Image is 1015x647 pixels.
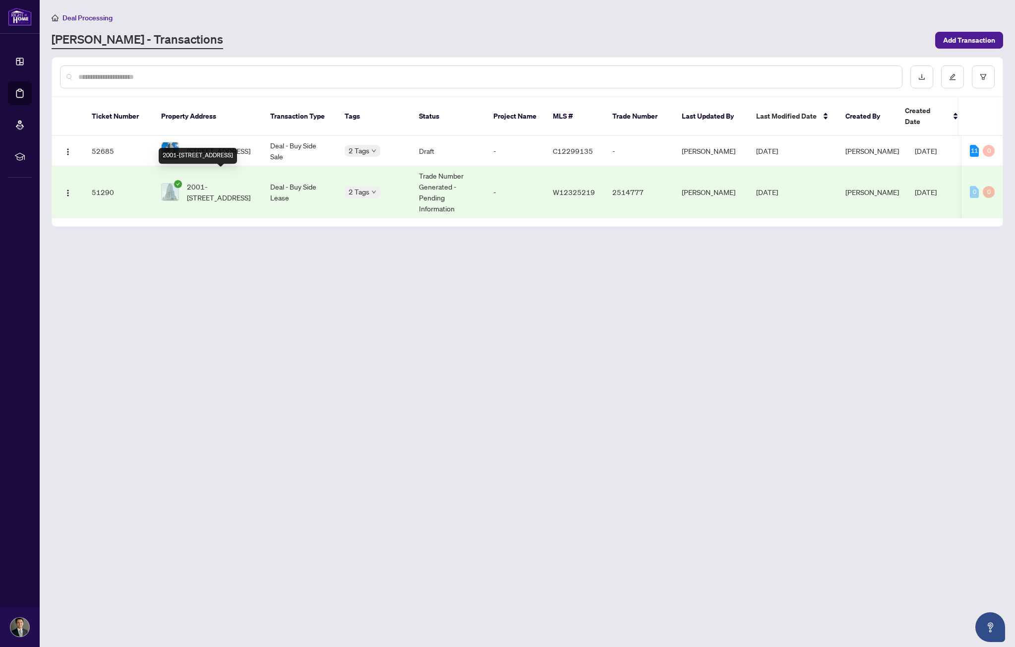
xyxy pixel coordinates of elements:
span: [DATE] [915,188,937,196]
span: C12299135 [553,146,593,155]
span: 2 Tags [349,145,369,156]
span: down [371,148,376,153]
span: edit [949,73,956,80]
th: Last Modified Date [748,97,837,136]
th: Last Updated By [674,97,748,136]
span: [PERSON_NAME] [845,188,899,196]
button: Logo [60,184,76,200]
img: Profile Icon [10,618,29,637]
button: edit [941,65,964,88]
div: 0 [983,186,995,198]
td: - [485,136,545,166]
span: 2001-[STREET_ADDRESS] [187,181,254,203]
span: Last Modified Date [756,111,817,122]
th: Created By [837,97,897,136]
td: Draft [411,136,485,166]
span: [PERSON_NAME] [845,146,899,155]
span: [DATE] [756,188,778,196]
td: - [485,166,545,218]
th: Ticket Number [84,97,153,136]
span: W12325219 [553,188,595,196]
th: Tags [337,97,411,136]
span: filter [980,73,987,80]
td: [PERSON_NAME] [674,136,748,166]
td: 51290 [84,166,153,218]
div: 11 [970,145,979,157]
img: Logo [64,148,72,156]
th: Project Name [485,97,545,136]
th: Status [411,97,485,136]
th: MLS # [545,97,604,136]
span: [STREET_ADDRESS] [187,145,250,156]
div: 0 [983,145,995,157]
button: Logo [60,143,76,159]
td: 52685 [84,136,153,166]
button: filter [972,65,995,88]
img: thumbnail-img [162,184,179,200]
div: 2001-[STREET_ADDRESS] [159,148,237,164]
span: [DATE] [915,146,937,155]
div: 0 [970,186,979,198]
span: down [371,190,376,194]
button: download [910,65,933,88]
img: thumbnail-img [162,142,179,159]
span: Deal Processing [62,13,113,22]
span: Created Date [905,105,947,127]
button: Open asap [975,612,1005,642]
td: Deal - Buy Side Lease [262,166,337,218]
span: 2 Tags [349,186,369,197]
span: home [52,14,59,21]
td: Trade Number Generated - Pending Information [411,166,485,218]
span: Add Transaction [943,32,995,48]
td: - [604,136,674,166]
img: Logo [64,189,72,197]
span: check-circle [174,180,182,188]
span: [DATE] [756,146,778,155]
th: Transaction Type [262,97,337,136]
td: 2514777 [604,166,674,218]
img: logo [8,7,32,26]
td: Deal - Buy Side Sale [262,136,337,166]
th: Created Date [897,97,966,136]
button: Add Transaction [935,32,1003,49]
span: download [918,73,925,80]
th: Property Address [153,97,262,136]
th: Trade Number [604,97,674,136]
a: [PERSON_NAME] - Transactions [52,31,223,49]
td: [PERSON_NAME] [674,166,748,218]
